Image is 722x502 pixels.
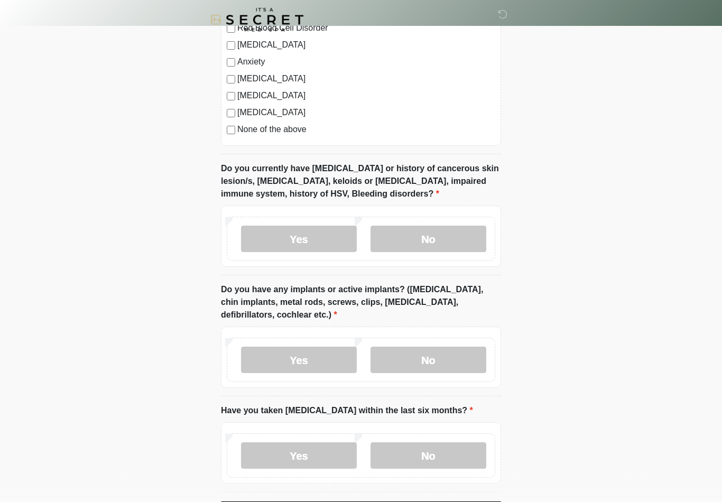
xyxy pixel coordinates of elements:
img: It's A Secret Med Spa Logo [210,8,303,32]
label: Do you currently have [MEDICAL_DATA] or history of cancerous skin lesion/s, [MEDICAL_DATA], keloi... [221,163,501,201]
input: None of the above [227,126,235,135]
label: No [371,347,486,374]
label: [MEDICAL_DATA] [237,90,495,103]
label: Yes [241,226,357,253]
label: No [371,226,486,253]
label: Do you have any implants or active implants? ([MEDICAL_DATA], chin implants, metal rods, screws, ... [221,284,501,322]
input: [MEDICAL_DATA] [227,92,235,101]
label: Anxiety [237,56,495,69]
label: Yes [241,443,357,469]
input: [MEDICAL_DATA] [227,76,235,84]
label: [MEDICAL_DATA] [237,107,495,119]
label: Yes [241,347,357,374]
input: [MEDICAL_DATA] [227,109,235,118]
label: [MEDICAL_DATA] [237,73,495,86]
label: [MEDICAL_DATA] [237,39,495,52]
input: [MEDICAL_DATA] [227,42,235,50]
input: Anxiety [227,59,235,67]
label: None of the above [237,124,495,136]
label: Have you taken [MEDICAL_DATA] within the last six months? [221,405,473,417]
label: No [371,443,486,469]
